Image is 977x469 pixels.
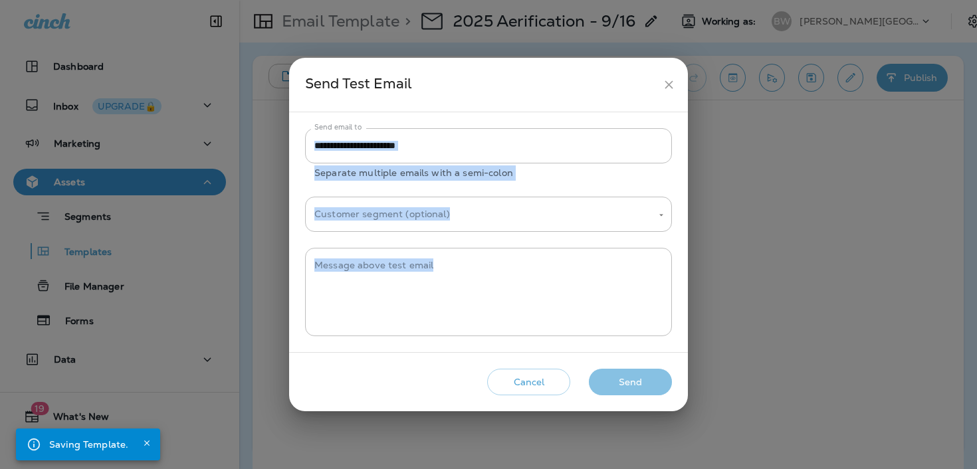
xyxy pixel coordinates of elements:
[314,165,663,181] p: Separate multiple emails with a semi-colon
[589,369,672,396] button: Send
[487,369,570,396] button: Cancel
[657,72,681,97] button: close
[305,72,657,97] div: Send Test Email
[314,122,362,132] label: Send email to
[49,432,128,456] div: Saving Template.
[139,435,155,451] button: Close
[655,209,667,221] button: Open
